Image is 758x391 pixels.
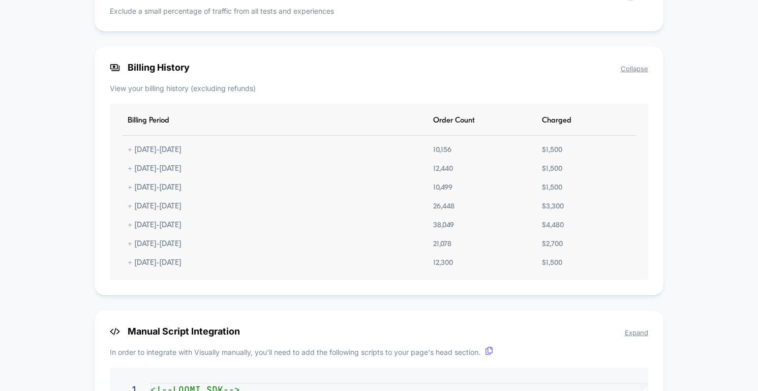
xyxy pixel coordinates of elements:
[537,202,569,211] div: $ 3,300
[621,65,648,73] span: Collapse
[123,184,187,192] div: + [DATE] - [DATE]
[428,202,460,211] div: 26,448
[110,326,648,337] span: Manual Script Integration
[123,259,187,267] div: + [DATE] - [DATE]
[428,184,458,192] div: 10,499
[428,146,457,155] div: 10,156
[625,328,648,337] span: Expand
[110,6,334,16] p: Exclude a small percentage of traffic from all tests and experiences
[537,240,568,249] div: $ 2,700
[123,165,187,173] div: + [DATE] - [DATE]
[537,116,577,125] div: Charged
[110,347,648,357] p: In order to integrate with Visually manually, you'll need to add the following scripts to your pa...
[123,202,187,211] div: + [DATE] - [DATE]
[123,240,187,249] div: + [DATE] - [DATE]
[123,116,174,125] div: Billing Period
[537,221,569,230] div: $ 4,480
[428,240,457,249] div: 21,078
[428,221,459,230] div: 38,049
[537,146,567,155] div: $ 1,500
[123,146,187,155] div: + [DATE] - [DATE]
[537,184,567,192] div: $ 1,500
[110,62,648,73] span: Billing History
[110,83,648,94] p: View your billing history (excluding refunds)
[537,165,567,173] div: $ 1,500
[428,259,458,267] div: 12,300
[537,259,567,267] div: $ 1,500
[123,221,187,230] div: + [DATE] - [DATE]
[428,116,480,125] div: Order Count
[428,165,458,173] div: 12,440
